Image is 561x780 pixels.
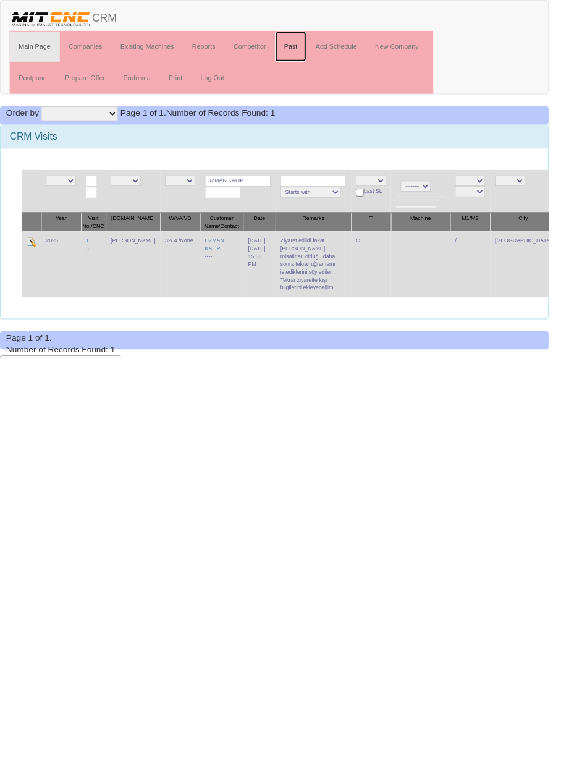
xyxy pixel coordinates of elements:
a: Log Out [196,64,238,95]
td: Ziyaret edildi fakat [PERSON_NAME] misafirleri olduğu daha sonra tekrar uğramamı istediklerini sö... [282,237,359,303]
img: Edit [27,242,37,252]
span: Number of Records Found: 1 [123,111,281,121]
td: Last St. [359,174,400,218]
th: Year [42,218,83,237]
div: [DATE] 15:56 PM [254,250,277,274]
th: Remarks [282,218,359,237]
a: CRM [1,1,129,32]
td: / [460,237,501,303]
th: W/VA/VB [164,218,205,237]
a: 0 [88,251,91,257]
th: T [359,218,400,237]
h3: CRM Visits [10,134,551,145]
a: UZMAN KALIP [209,243,229,257]
a: Companies [61,32,114,63]
a: 1 [88,243,91,249]
td: 32/ 4 /None [164,237,205,303]
a: Postpone [10,64,57,95]
th: [DOMAIN_NAME] [108,218,164,237]
a: Print [163,64,196,95]
th: Date [249,218,282,237]
a: Prepare Offer [57,64,116,95]
td: C [359,237,400,303]
img: header.png [10,10,94,28]
td: ---- [205,237,249,303]
th: M1/M2 [460,218,501,237]
th: Visit No./CNC [83,218,108,237]
a: Add Schedule [313,32,374,63]
a: Reports [187,32,230,63]
a: Proforma [117,64,163,95]
a: Competitor [229,32,281,63]
a: Past [281,32,313,63]
a: New Company [374,32,437,63]
th: Machine [400,218,460,237]
td: [DATE] [249,237,282,303]
span: Page 1 of 1. [6,340,53,350]
td: [PERSON_NAME] [108,237,164,303]
span: Page 1 of 1. [123,111,170,121]
a: Existing Machines [114,32,187,63]
a: Main Page [10,32,61,63]
span: Number of Records Found: 1 [6,352,118,362]
th: Customer Name/Contact [205,218,249,237]
td: 2025 [42,237,83,303]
